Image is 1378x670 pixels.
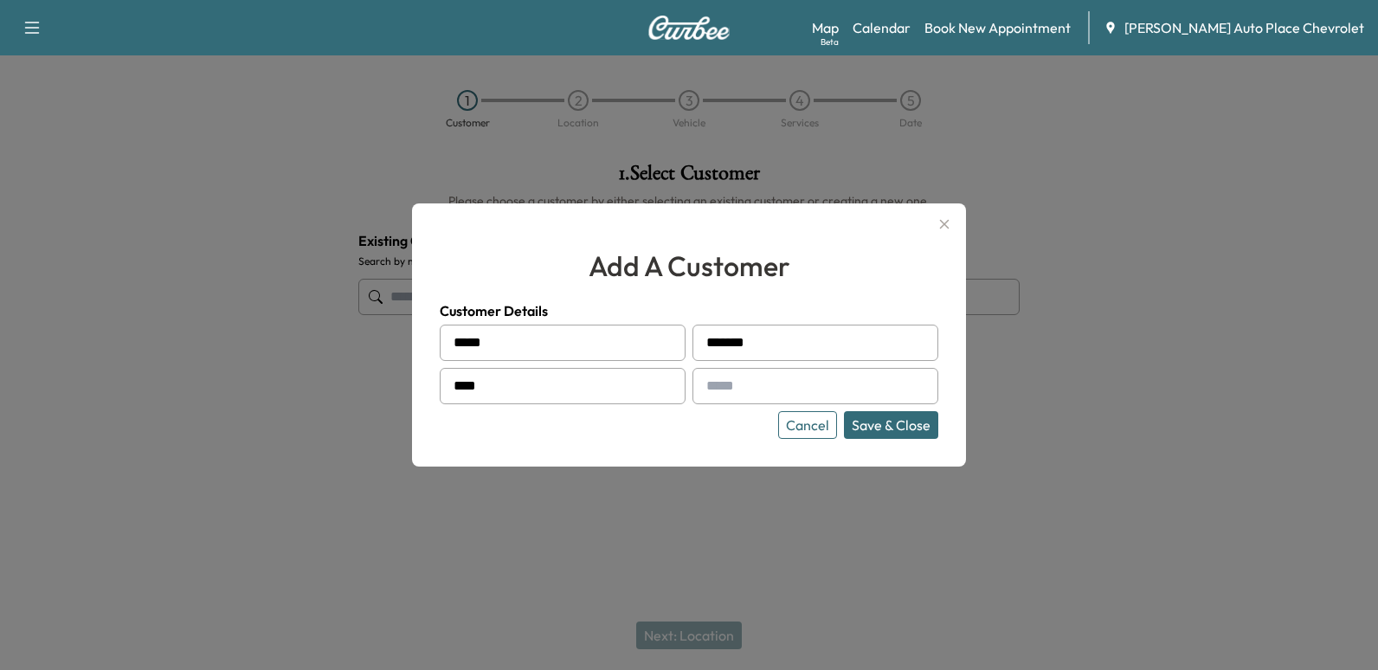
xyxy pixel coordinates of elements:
[812,17,839,38] a: MapBeta
[1124,17,1364,38] span: [PERSON_NAME] Auto Place Chevrolet
[844,411,938,439] button: Save & Close
[853,17,911,38] a: Calendar
[440,300,938,321] h4: Customer Details
[778,411,837,439] button: Cancel
[647,16,731,40] img: Curbee Logo
[924,17,1071,38] a: Book New Appointment
[440,245,938,287] h2: add a customer
[821,35,839,48] div: Beta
